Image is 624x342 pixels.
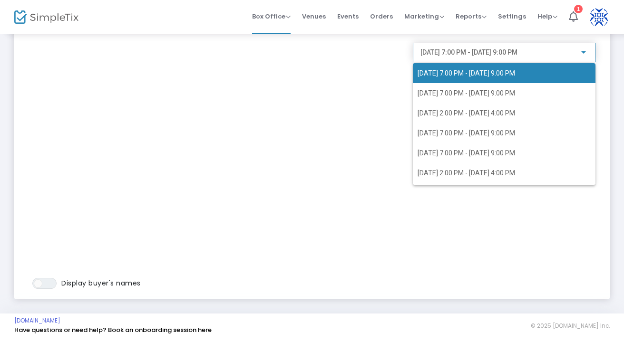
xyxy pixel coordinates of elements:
[418,89,515,97] span: [DATE] 7:00 PM - [DATE] 9:00 PM
[418,69,515,77] span: [DATE] 7:00 PM - [DATE] 9:00 PM
[418,149,515,157] span: [DATE] 7:00 PM - [DATE] 9:00 PM
[418,169,515,177] span: [DATE] 2:00 PM - [DATE] 4:00 PM
[418,109,515,117] span: [DATE] 2:00 PM - [DATE] 4:00 PM
[418,129,515,137] span: [DATE] 7:00 PM - [DATE] 9:00 PM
